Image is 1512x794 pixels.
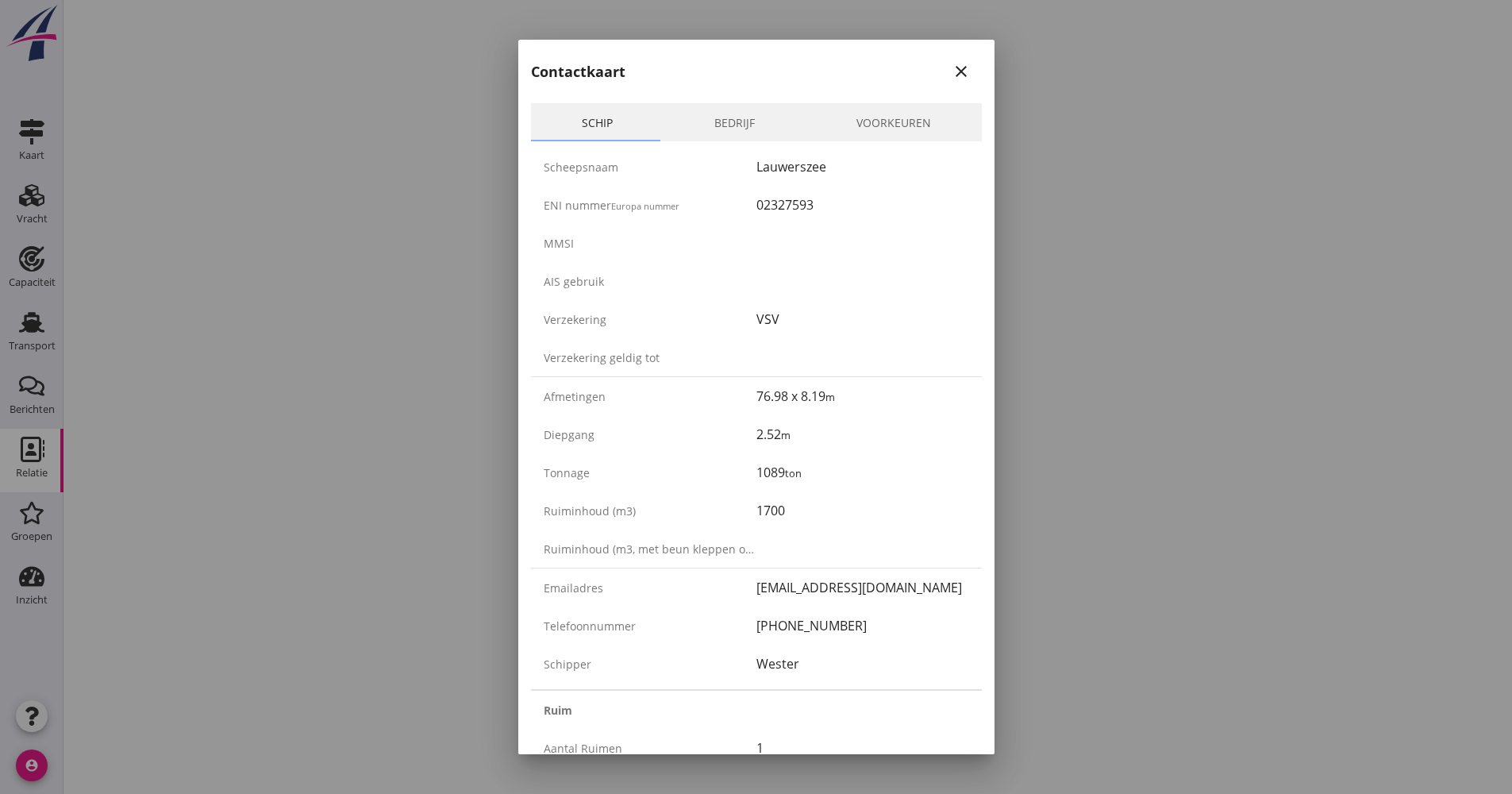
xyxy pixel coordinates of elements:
[756,157,969,176] div: Lauwerszee
[756,654,969,673] div: Wester
[544,464,756,481] div: Tonnage
[781,428,791,442] small: m
[825,390,835,404] small: m
[544,311,756,328] div: Verzekering
[544,702,572,719] strong: Ruim
[756,616,969,635] div: [PHONE_NUMBER]
[756,425,969,444] div: 2.52
[544,656,756,673] div: Schipper
[785,466,802,480] small: ton
[756,195,969,214] div: 02327593
[756,501,969,520] div: 1700
[756,578,969,597] div: [EMAIL_ADDRESS][DOMAIN_NAME]
[544,741,622,756] span: Aantal ruimen
[544,618,756,634] div: Telefoonnummer
[531,61,625,83] h2: Contactkaart
[544,388,756,405] div: Afmetingen
[544,235,756,252] div: MMSI
[544,273,756,290] div: AIS gebruik
[531,103,664,141] a: Schip
[756,738,969,757] div: 1
[611,200,679,212] small: Europa nummer
[952,62,971,81] i: close
[544,426,756,443] div: Diepgang
[544,197,756,214] div: ENI nummer
[544,503,756,519] div: Ruiminhoud (m3)
[544,349,756,366] div: Verzekering geldig tot
[806,103,982,141] a: Voorkeuren
[756,310,969,329] div: VSV
[544,580,756,596] div: Emailadres
[664,103,806,141] a: Bedrijf
[544,159,756,175] div: Scheepsnaam
[544,541,756,557] div: Ruiminhoud (m3, met beun kleppen open)
[756,387,969,406] div: 76.98 x 8.19
[756,463,969,482] div: 1089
